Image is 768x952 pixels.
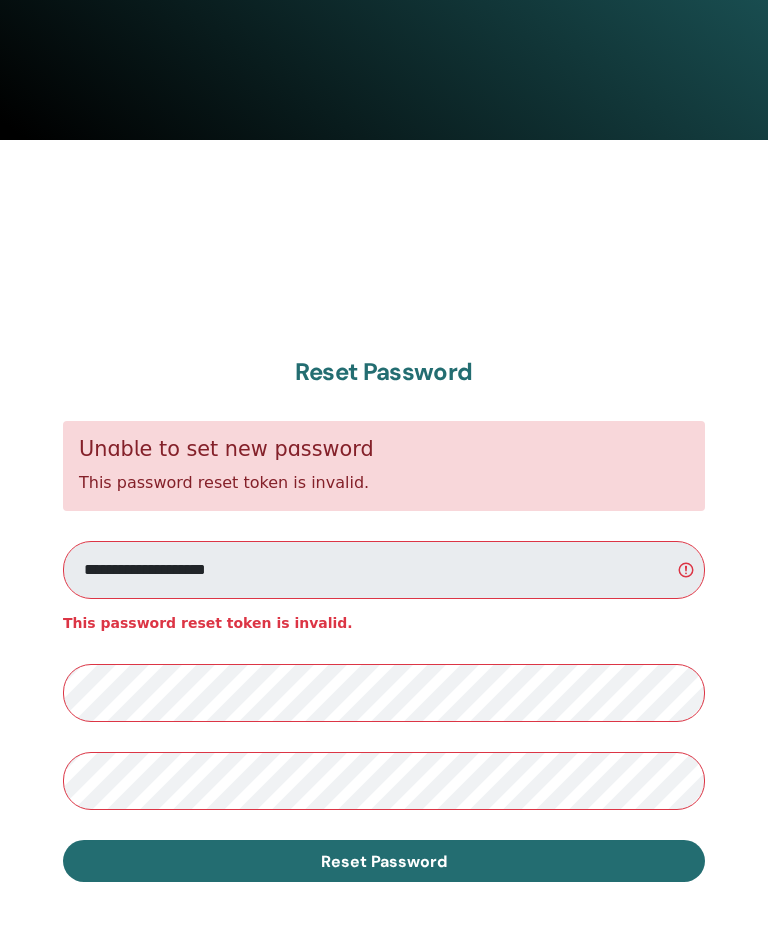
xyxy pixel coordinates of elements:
h2: Reset Password [63,359,705,388]
button: Reset Password [63,841,705,883]
span: Reset Password [321,852,447,873]
div: This password reset token is invalid. [63,422,705,511]
h5: Unable to set new password [79,438,689,463]
strong: This password reset token is invalid. [63,616,353,632]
